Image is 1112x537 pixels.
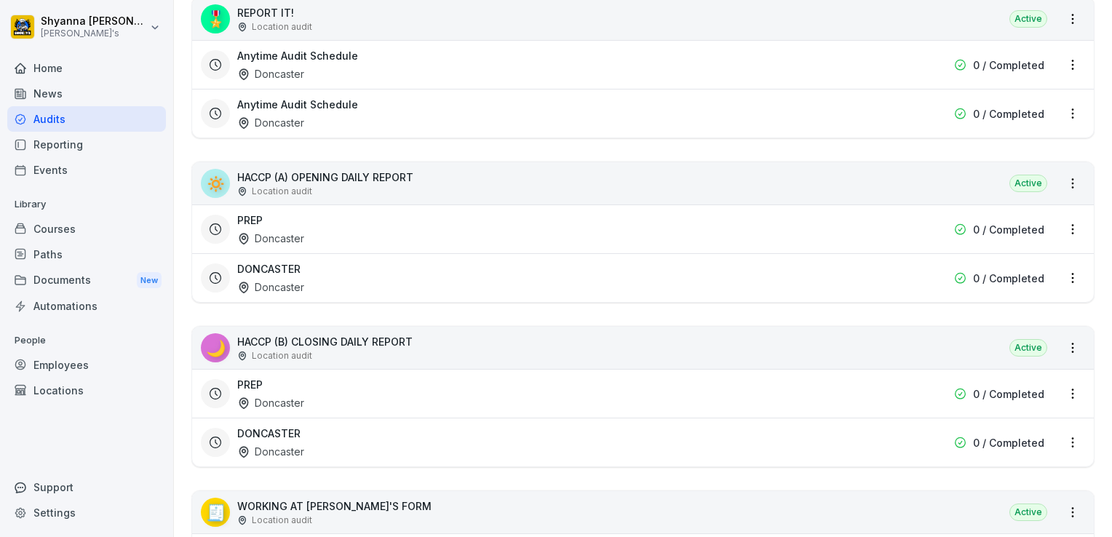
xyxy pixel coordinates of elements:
[1009,504,1047,521] div: Active
[252,349,312,362] p: Location audit
[237,66,304,81] div: Doncaster
[201,498,230,527] div: 🧾
[237,444,304,459] div: Doncaster
[973,435,1044,450] p: 0 / Completed
[41,28,147,39] p: [PERSON_NAME]'s
[237,279,304,295] div: Doncaster
[237,231,304,246] div: Doncaster
[237,377,263,392] h3: PREP
[237,5,312,20] p: REPORT IT!
[237,115,304,130] div: Doncaster
[237,48,358,63] h3: Anytime Audit Schedule
[237,261,301,277] h3: DONCASTER
[7,81,166,106] a: News
[7,500,166,525] a: Settings
[237,97,358,112] h3: Anytime Audit Schedule
[7,106,166,132] a: Audits
[237,334,413,349] p: HACCP (B) CLOSING DAILY REPORT
[973,57,1044,73] p: 0 / Completed
[7,267,166,294] a: DocumentsNew
[7,378,166,403] a: Locations
[137,272,162,289] div: New
[237,395,304,410] div: Doncaster
[252,20,312,33] p: Location audit
[7,352,166,378] a: Employees
[973,106,1044,122] p: 0 / Completed
[252,514,312,527] p: Location audit
[973,271,1044,286] p: 0 / Completed
[1009,10,1047,28] div: Active
[237,212,263,228] h3: PREP
[7,216,166,242] a: Courses
[7,132,166,157] a: Reporting
[7,267,166,294] div: Documents
[252,185,312,198] p: Location audit
[237,426,301,441] h3: DONCASTER
[7,157,166,183] a: Events
[973,386,1044,402] p: 0 / Completed
[237,498,432,514] p: WORKING AT [PERSON_NAME]'S FORM
[7,329,166,352] p: People
[237,170,413,185] p: HACCP (A) OPENING DAILY REPORT
[7,474,166,500] div: Support
[7,293,166,319] a: Automations
[41,15,147,28] p: Shyanna [PERSON_NAME]
[201,4,230,33] div: 🎖️
[201,169,230,198] div: 🔅
[973,222,1044,237] p: 0 / Completed
[7,55,166,81] a: Home
[7,193,166,216] p: Library
[1009,339,1047,357] div: Active
[1009,175,1047,192] div: Active
[201,333,230,362] div: 🌙
[7,242,166,267] a: Paths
